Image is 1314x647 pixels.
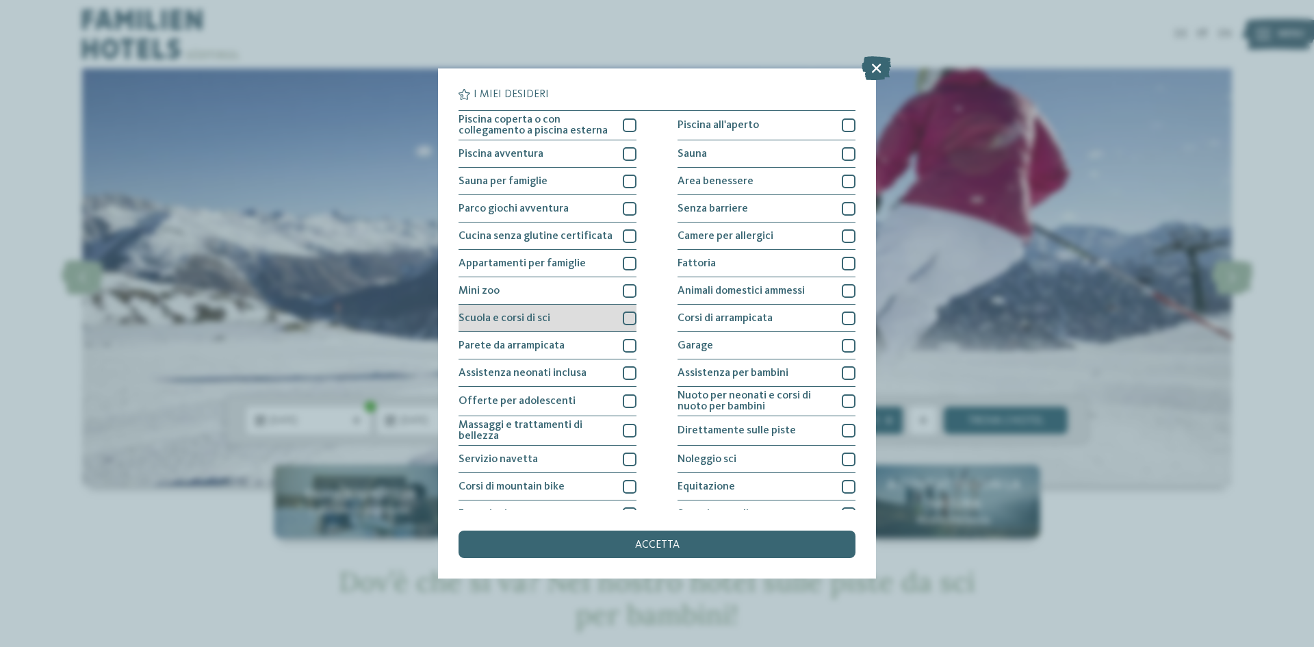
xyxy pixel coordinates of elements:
[678,203,748,214] span: Senza barriere
[678,368,788,379] span: Assistenza per bambini
[678,231,773,242] span: Camere per allergici
[459,176,547,187] span: Sauna per famiglie
[678,286,805,296] span: Animali domestici ammessi
[459,286,500,296] span: Mini zoo
[459,509,507,520] span: Escursioni
[678,425,796,436] span: Direttamente sulle piste
[678,258,716,269] span: Fattoria
[459,340,565,351] span: Parete da arrampicata
[678,390,832,412] span: Nuoto per neonati e corsi di nuoto per bambini
[459,396,576,407] span: Offerte per adolescenti
[678,176,753,187] span: Area benessere
[459,420,613,442] span: Massaggi e trattamenti di bellezza
[459,149,543,160] span: Piscina avventura
[678,481,735,492] span: Equitazione
[459,313,550,324] span: Scuola e corsi di sci
[459,368,587,379] span: Assistenza neonati inclusa
[635,540,680,550] span: accetta
[459,231,613,242] span: Cucina senza glutine certificata
[459,481,565,492] span: Corsi di mountain bike
[459,203,569,214] span: Parco giochi avventura
[678,340,713,351] span: Garage
[678,454,736,465] span: Noleggio sci
[459,114,613,136] span: Piscina coperta o con collegamento a piscina esterna
[678,509,749,520] span: Sport invernali
[459,454,538,465] span: Servizio navetta
[678,313,773,324] span: Corsi di arrampicata
[474,89,549,100] span: I miei desideri
[678,149,707,160] span: Sauna
[678,120,759,131] span: Piscina all'aperto
[459,258,586,269] span: Appartamenti per famiglie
